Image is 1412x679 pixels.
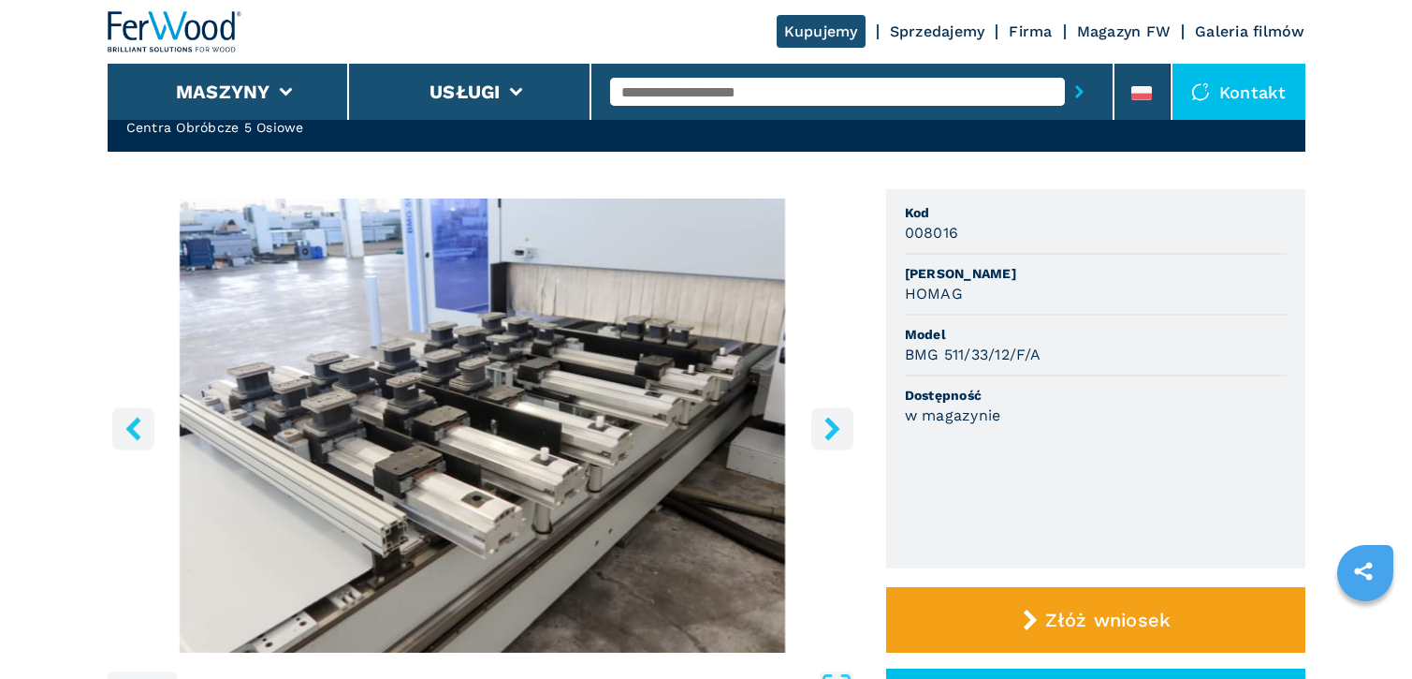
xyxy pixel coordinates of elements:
button: left-button [112,407,154,450]
button: right-button [811,407,853,450]
button: submit-button [1065,70,1094,113]
a: Kupujemy [777,15,866,48]
span: Złóż wniosek [1045,609,1171,631]
a: Galeria filmów [1195,22,1305,40]
h2: Centra Obróbcze 5 Osiowe [126,118,467,137]
img: Ferwood [108,11,242,52]
a: Magazyn FW [1077,22,1172,40]
h3: w magazynie [905,405,1001,426]
iframe: Chat [1332,595,1398,665]
span: Model [905,325,1287,344]
img: Centra Obróbcze 5 Osiowe HOMAG BMG 511/33/12/F/A [108,199,858,653]
div: Go to Slide 6 [108,199,858,653]
h3: BMG 511/33/12/F/A [905,344,1041,365]
span: [PERSON_NAME] [905,264,1287,283]
a: sharethis [1340,548,1387,595]
a: Firma [1009,22,1052,40]
button: Usługi [429,81,501,103]
h3: HOMAG [905,283,963,304]
h3: 008016 [905,222,959,244]
div: Kontakt [1172,64,1305,120]
button: Maszyny [176,81,270,103]
span: Dostępność [905,386,1287,405]
a: Sprzedajemy [890,22,985,40]
img: Kontakt [1191,82,1210,101]
span: Kod [905,203,1287,222]
button: Złóż wniosek [886,587,1305,653]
